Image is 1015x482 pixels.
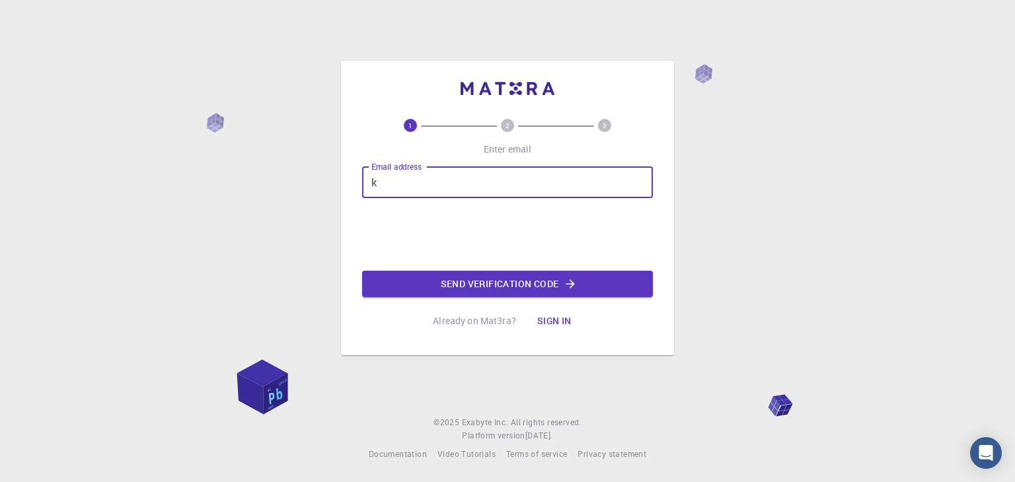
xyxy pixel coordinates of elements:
[462,417,508,427] span: Exabyte Inc.
[437,448,496,461] a: Video Tutorials
[506,121,509,130] text: 2
[369,448,427,459] span: Documentation
[433,416,461,429] span: © 2025
[527,308,582,334] button: Sign in
[603,121,607,130] text: 3
[362,271,653,297] button: Send verification code
[578,448,646,461] a: Privacy statement
[462,429,525,442] span: Platform version
[437,448,496,459] span: Video Tutorials
[525,429,553,442] a: [DATE].
[407,209,608,260] iframe: reCAPTCHA
[433,314,516,327] p: Already on Mat3ra?
[506,448,567,459] span: Terms of service
[525,430,553,440] span: [DATE] .
[369,448,427,461] a: Documentation
[578,448,646,459] span: Privacy statement
[484,143,532,156] p: Enter email
[462,416,508,429] a: Exabyte Inc.
[970,437,1002,469] div: Open Intercom Messenger
[511,416,582,429] span: All rights reserved.
[506,448,567,461] a: Terms of service
[408,121,412,130] text: 1
[371,161,422,172] label: Email address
